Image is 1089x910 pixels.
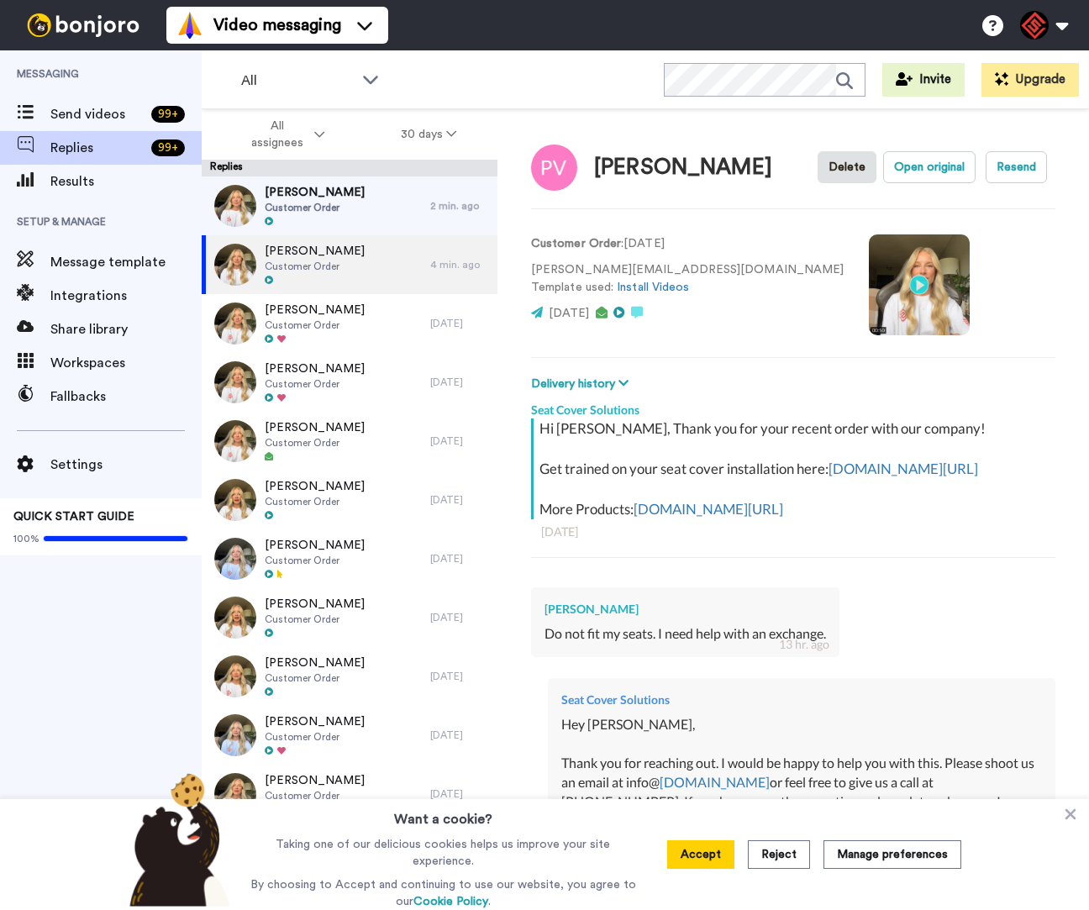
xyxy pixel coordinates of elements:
[246,836,640,870] p: Taking one of our delicious cookies helps us improve your site experience.
[265,554,365,567] span: Customer Order
[829,460,978,477] a: [DOMAIN_NAME][URL]
[50,104,145,124] span: Send videos
[151,139,185,156] div: 99 +
[265,596,365,613] span: [PERSON_NAME]
[50,455,202,475] span: Settings
[660,774,770,790] a: [DOMAIN_NAME]
[214,420,256,462] img: 89dcf774-2898-4a8e-a888-7c9fa961d07f-thumb.jpg
[531,238,621,250] strong: Customer Order
[151,106,185,123] div: 99 +
[265,671,365,685] span: Customer Order
[430,787,489,801] div: [DATE]
[202,471,497,529] a: [PERSON_NAME]Customer Order[DATE]
[531,393,1055,418] div: Seat Cover Solutions
[202,412,497,471] a: [PERSON_NAME]Customer Order[DATE]
[265,184,365,201] span: [PERSON_NAME]
[265,730,365,744] span: Customer Order
[176,12,203,39] img: vm-color.svg
[986,151,1047,183] button: Resend
[539,418,1051,519] div: Hi [PERSON_NAME], Thank you for your recent order with our company! Get trained on your seat cove...
[202,294,497,353] a: [PERSON_NAME]Customer Order[DATE]
[202,588,497,647] a: [PERSON_NAME]Customer Order[DATE]
[202,353,497,412] a: [PERSON_NAME]Customer Order[DATE]
[531,235,844,253] p: : [DATE]
[265,360,365,377] span: [PERSON_NAME]
[430,729,489,742] div: [DATE]
[214,361,256,403] img: f8a2bb44-0c62-4a93-b088-f9d16d2b3523-thumb.jpg
[214,714,256,756] img: 5679cb2b-1065-4aa9-aaa1-910e677a4987-thumb.jpg
[818,151,876,183] button: Delete
[50,171,202,192] span: Results
[561,692,1042,708] div: Seat Cover Solutions
[265,772,365,789] span: [PERSON_NAME]
[114,772,239,907] img: bear-with-cookie.png
[13,532,39,545] span: 100%
[214,244,256,286] img: ec6d6bee-10c4-4109-a19a-f4a3591eb26e-thumb.jpg
[748,840,810,869] button: Reject
[544,624,826,644] div: Do not fit my seats. I need help with an exchange.
[265,789,365,802] span: Customer Order
[50,387,202,407] span: Fallbacks
[883,151,976,183] button: Open original
[265,713,365,730] span: [PERSON_NAME]
[214,479,256,521] img: ce5357cb-026c-433d-aaba-63ae9457c6c3-thumb.jpg
[265,318,365,332] span: Customer Order
[202,529,497,588] a: [PERSON_NAME]Customer Order[DATE]
[265,419,365,436] span: [PERSON_NAME]
[213,13,341,37] span: Video messaging
[413,896,488,907] a: Cookie Policy
[265,201,365,214] span: Customer Order
[205,111,363,158] button: All assignees
[430,611,489,624] div: [DATE]
[779,636,829,653] div: 13 hr. ago
[617,281,689,293] a: Install Videos
[241,71,354,91] span: All
[823,840,961,869] button: Manage preferences
[430,376,489,389] div: [DATE]
[202,765,497,823] a: [PERSON_NAME]Customer Order[DATE]
[50,286,202,306] span: Integrations
[541,523,1045,540] div: [DATE]
[594,155,772,180] div: [PERSON_NAME]
[214,185,256,227] img: 89d5d4df-7ea6-4d46-a9db-72cb097bfedb-thumb.jpg
[265,302,365,318] span: [PERSON_NAME]
[202,160,497,176] div: Replies
[430,317,489,330] div: [DATE]
[544,601,826,618] div: [PERSON_NAME]
[265,478,365,495] span: [PERSON_NAME]
[634,500,783,518] a: [DOMAIN_NAME][URL]
[13,511,134,523] span: QUICK START GUIDE
[430,670,489,683] div: [DATE]
[430,258,489,271] div: 4 min. ago
[202,235,497,294] a: [PERSON_NAME]Customer Order4 min. ago
[430,493,489,507] div: [DATE]
[214,538,256,580] img: bcb6f276-295a-4da1-af94-775b6eb3321f-thumb.jpg
[202,176,497,235] a: [PERSON_NAME]Customer Order2 min. ago
[430,552,489,565] div: [DATE]
[265,655,365,671] span: [PERSON_NAME]
[394,799,492,829] h3: Want a cookie?
[981,63,1079,97] button: Upgrade
[549,308,589,319] span: [DATE]
[202,706,497,765] a: [PERSON_NAME]Customer Order[DATE]
[430,434,489,448] div: [DATE]
[531,375,634,393] button: Delivery history
[246,876,640,910] p: By choosing to Accept and continuing to use our website, you agree to our .
[214,597,256,639] img: 0a07464a-5a72-4ec9-8cd0-63d7fc57003b-thumb.jpg
[202,647,497,706] a: [PERSON_NAME]Customer Order[DATE]
[363,119,495,150] button: 30 days
[50,353,202,373] span: Workspaces
[265,613,365,626] span: Customer Order
[265,436,365,450] span: Customer Order
[430,199,489,213] div: 2 min. ago
[531,145,577,191] img: Image of Polly Velder
[667,840,734,869] button: Accept
[214,302,256,345] img: 90a76957-fc76-406e-a1f6-d7d960b8ee2b-thumb.jpg
[882,63,965,97] button: Invite
[50,252,202,272] span: Message template
[50,138,145,158] span: Replies
[50,319,202,339] span: Share library
[20,13,146,37] img: bj-logo-header-white.svg
[243,118,311,151] span: All assignees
